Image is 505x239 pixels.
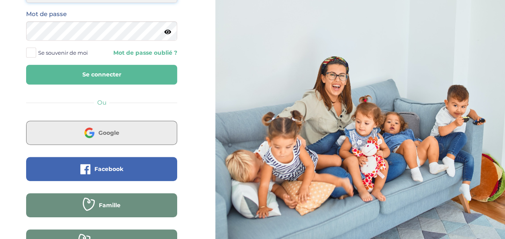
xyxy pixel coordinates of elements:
[108,49,177,57] a: Mot de passe oublié ?
[26,207,177,214] a: Famille
[97,99,106,106] span: Ou
[26,9,67,19] label: Mot de passe
[26,171,177,178] a: Facebook
[99,201,121,209] span: Famille
[80,164,90,174] img: facebook.png
[38,47,88,58] span: Se souvenir de moi
[94,165,123,173] span: Facebook
[26,157,177,181] button: Facebook
[26,134,177,142] a: Google
[98,129,119,137] span: Google
[26,121,177,145] button: Google
[84,128,94,138] img: google.png
[26,65,177,84] button: Se connecter
[26,193,177,217] button: Famille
